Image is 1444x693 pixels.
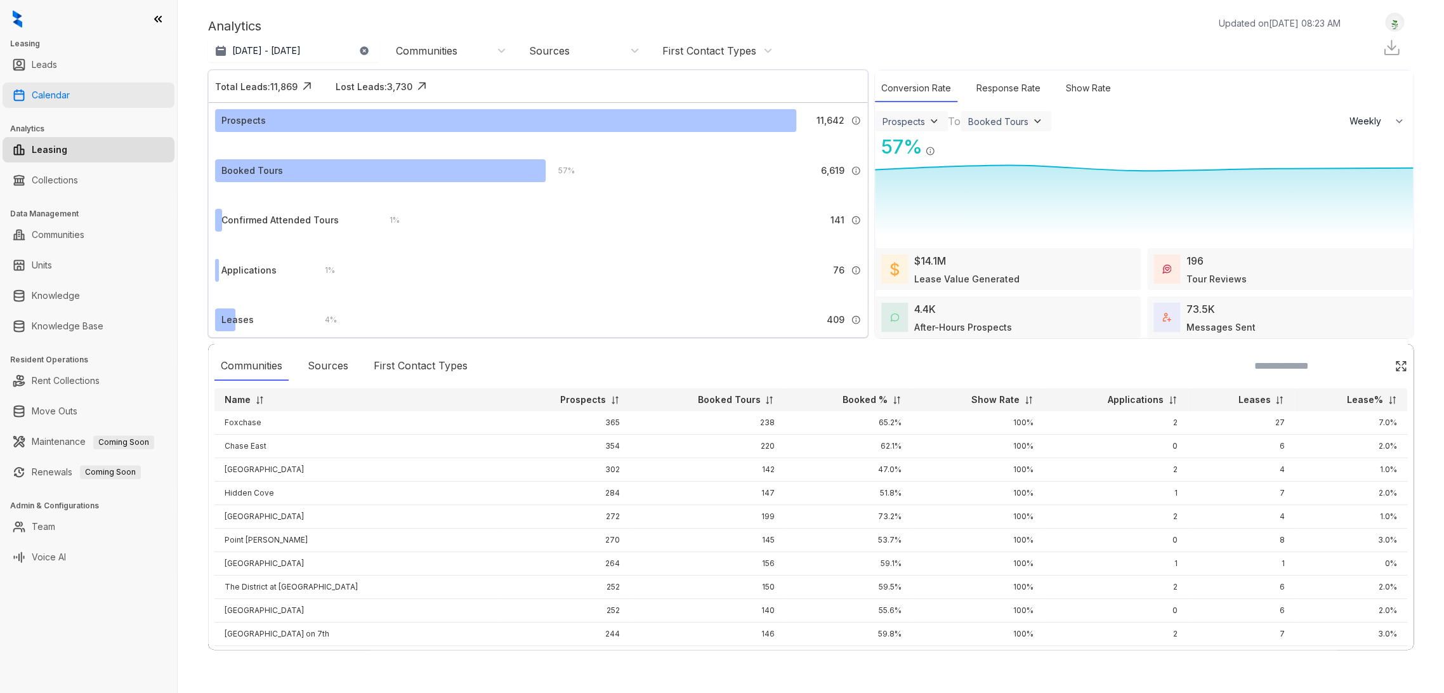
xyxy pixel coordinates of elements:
td: [GEOGRAPHIC_DATA] [214,505,502,529]
td: 252 [502,599,630,623]
img: Click Icon [935,135,954,154]
img: Download [1382,38,1401,57]
div: First Contact Types [367,352,474,381]
td: 53.7% [784,529,911,552]
div: Show Rate [1060,75,1117,102]
img: Info [925,146,935,156]
td: 3.0% [1294,529,1407,552]
td: 2 [1044,576,1188,599]
td: 0 [1044,435,1188,458]
a: RenewalsComing Soon [32,459,141,485]
img: Info [851,215,861,225]
td: 1.0% [1294,505,1407,529]
p: Lease% [1347,393,1383,406]
td: 59.5% [784,576,911,599]
td: 7.0% [1294,411,1407,435]
td: The District at [GEOGRAPHIC_DATA] [214,576,502,599]
a: Communities [32,222,84,247]
td: 55.6% [784,599,911,623]
td: 62.1% [784,435,911,458]
span: 76 [833,263,844,277]
div: 1 % [377,213,400,227]
h3: Resident Operations [10,354,177,366]
div: Applications [221,263,277,277]
button: [DATE] - [DATE] [208,39,379,62]
img: Info [851,265,861,275]
li: Knowledge Base [3,313,174,339]
a: Collections [32,168,78,193]
div: Tour Reviews [1186,272,1247,286]
td: 73.2% [784,505,911,529]
p: Name [225,393,251,406]
td: 302 [502,458,630,482]
td: 220 [630,435,784,458]
div: Prospects [221,114,266,128]
td: Hidden Cove [214,482,502,505]
li: Calendar [3,82,174,108]
td: 47.0% [784,458,911,482]
td: 100% [912,411,1044,435]
div: To [948,114,961,129]
td: [GEOGRAPHIC_DATA] [214,599,502,623]
img: sorting [1388,395,1397,405]
td: 6 [1188,576,1294,599]
img: Click Icon [298,77,317,96]
td: [GEOGRAPHIC_DATA] [214,552,502,576]
td: 284 [502,482,630,505]
h3: Data Management [10,208,177,220]
td: 1 [1044,552,1188,576]
td: 3.0% [1294,623,1407,646]
td: 145 [630,529,784,552]
td: 100% [912,435,1044,458]
li: Units [3,253,174,278]
img: Click Icon [1395,360,1407,373]
div: 73.5K [1186,301,1215,317]
td: 6.0% [1294,646,1407,670]
img: Click Icon [412,77,431,96]
img: Info [851,315,861,325]
div: Lease Value Generated [914,272,1020,286]
td: 4 [1188,458,1294,482]
td: 7 [1188,623,1294,646]
li: Leasing [3,137,174,162]
td: 8 [1188,529,1294,552]
img: LeaseValue [890,261,899,277]
img: TourReviews [1162,265,1171,274]
li: Renewals [3,459,174,485]
td: 145 [630,646,784,670]
td: 1 [1044,482,1188,505]
a: Knowledge Base [32,313,103,339]
a: Voice AI [32,544,66,570]
img: sorting [1275,395,1284,405]
td: 51.8% [784,482,911,505]
button: Weekly [1342,110,1413,133]
td: [GEOGRAPHIC_DATA] [214,458,502,482]
td: 264 [502,552,630,576]
div: 4 % [312,313,337,327]
td: 100% [912,552,1044,576]
div: Sources [529,44,570,58]
td: 59.1% [784,552,911,576]
img: AfterHoursConversations [890,313,899,322]
li: Team [3,514,174,539]
div: First Contact Types [662,44,756,58]
img: sorting [610,395,620,405]
p: Updated on [DATE] 08:23 AM [1219,16,1341,30]
td: 0% [912,646,1044,670]
td: 0 [1044,599,1188,623]
td: 244 [502,623,630,646]
td: 100% [912,529,1044,552]
a: Knowledge [32,283,80,308]
li: Leads [3,52,174,77]
a: Units [32,253,52,278]
div: 4.4K [914,301,936,317]
td: 150 [630,576,784,599]
td: 233 [502,646,630,670]
div: Prospects [883,116,925,127]
img: SearchIcon [1368,360,1379,371]
td: 272 [502,505,630,529]
img: sorting [892,395,902,405]
td: [STREET_ADDRESS][GEOGRAPHIC_DATA] [214,646,502,670]
td: Point [PERSON_NAME] [214,529,502,552]
img: sorting [1168,395,1178,405]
